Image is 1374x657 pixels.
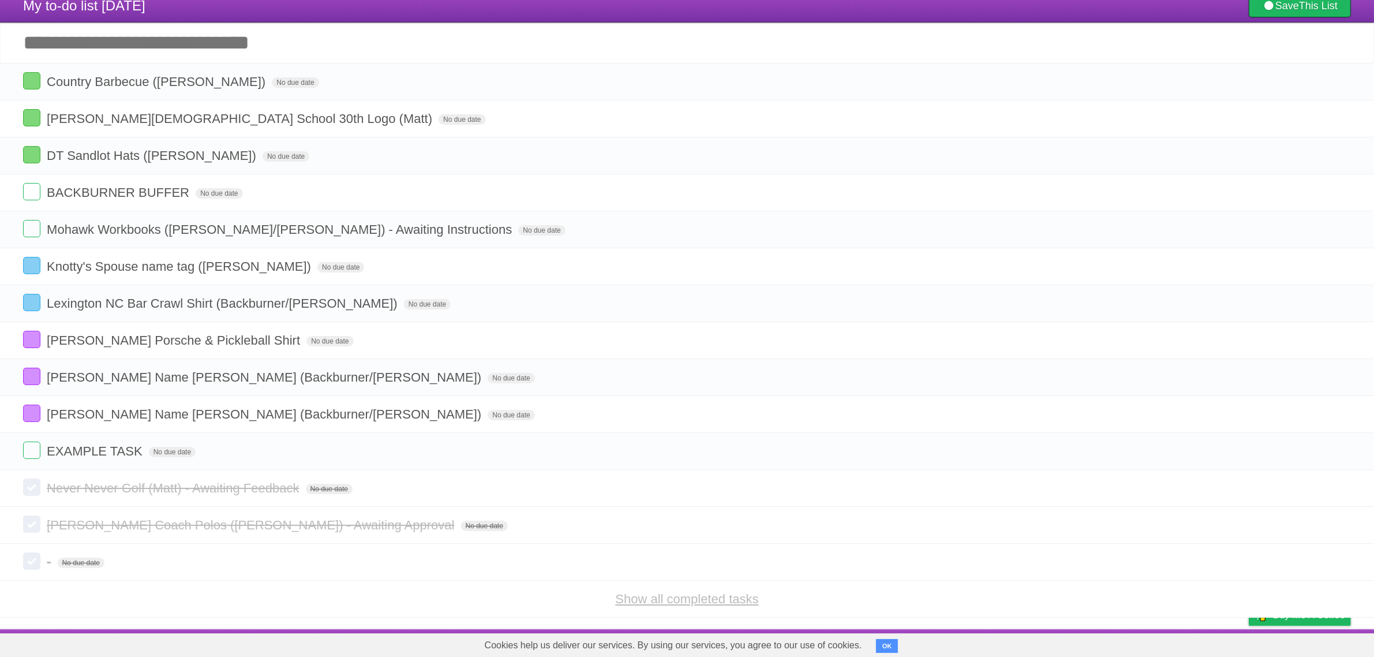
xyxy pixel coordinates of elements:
span: BACKBURNER BUFFER [47,185,192,200]
label: Done [23,405,40,422]
span: No due date [272,77,319,88]
label: Done [23,109,40,126]
label: Done [23,553,40,570]
span: No due date [149,447,196,457]
label: Done [23,183,40,200]
span: No due date [518,225,565,236]
button: OK [876,639,898,653]
span: No due date [404,299,451,309]
span: EXAMPLE TASK [47,444,145,458]
span: [PERSON_NAME] Name [PERSON_NAME] (Backburner/[PERSON_NAME]) [47,370,484,385]
label: Done [23,331,40,348]
span: [PERSON_NAME][DEMOGRAPHIC_DATA] School 30th Logo (Matt) [47,111,435,126]
span: No due date [439,114,485,125]
span: No due date [488,373,534,383]
label: Done [23,442,40,459]
span: No due date [263,151,309,162]
span: DT Sandlot Hats ([PERSON_NAME]) [47,148,259,163]
label: Done [23,146,40,163]
span: Country Barbecue ([PERSON_NAME]) [47,74,268,89]
label: Done [23,257,40,274]
a: Developers [1133,632,1180,654]
span: No due date [306,484,353,494]
label: Done [23,72,40,89]
span: No due date [196,188,242,199]
label: Done [23,368,40,385]
label: Done [23,479,40,496]
span: No due date [317,262,364,272]
span: Never Never Golf (Matt) - Awaiting Feedback [47,481,302,495]
span: Knotty's Spouse name tag ([PERSON_NAME]) [47,259,314,274]
span: Cookies help us deliver our services. By using our services, you agree to our use of cookies. [473,634,874,657]
span: [PERSON_NAME] Name [PERSON_NAME] (Backburner/[PERSON_NAME]) [47,407,484,421]
span: Buy me a coffee [1273,605,1345,625]
a: About [1095,632,1120,654]
span: No due date [488,410,534,420]
label: Done [23,294,40,311]
span: No due date [58,558,104,568]
span: [PERSON_NAME] Porsche & Pickleball Shirt [47,333,303,348]
label: Done [23,220,40,237]
a: Privacy [1234,632,1264,654]
span: [PERSON_NAME] Coach Polos ([PERSON_NAME]) - Awaiting Approval [47,518,457,532]
span: Lexington NC Bar Crawl Shirt (Backburner/[PERSON_NAME]) [47,296,400,311]
span: No due date [461,521,508,531]
a: Show all completed tasks [615,592,758,606]
span: - [47,555,54,569]
a: Suggest a feature [1278,632,1351,654]
a: Terms [1195,632,1220,654]
label: Done [23,516,40,533]
span: Mohawk Workbooks ([PERSON_NAME]/[PERSON_NAME]) - Awaiting Instructions [47,222,515,237]
span: No due date [306,336,353,346]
